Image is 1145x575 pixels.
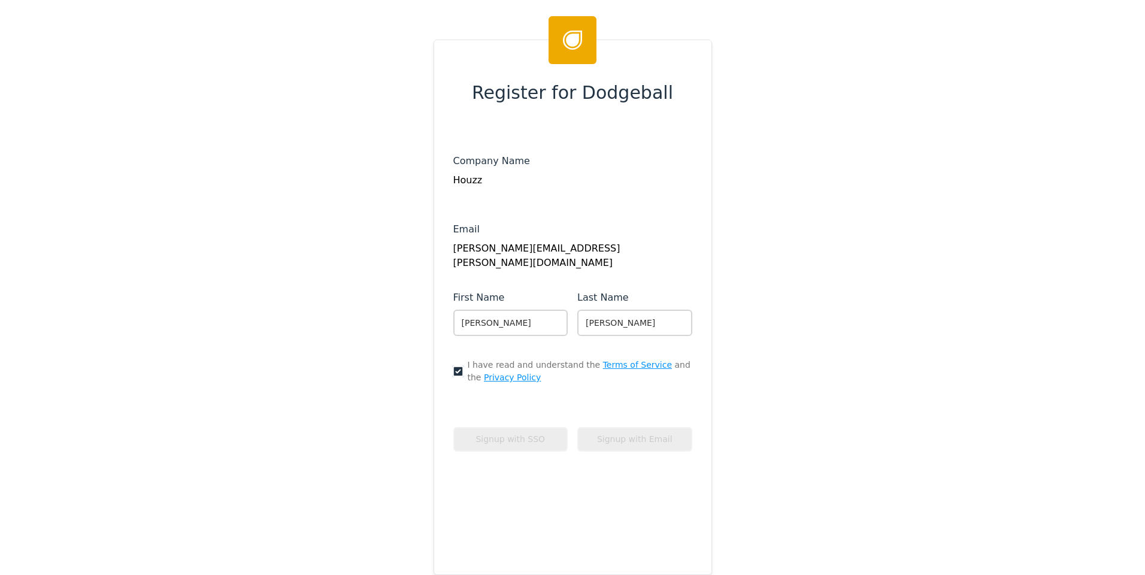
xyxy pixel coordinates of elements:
span: Company Name [453,155,530,167]
span: I have read and understand the and the [468,359,692,384]
a: Terms of Service [603,360,672,370]
input: Enter your last name [577,310,692,336]
span: Register for Dodgeball [472,79,673,106]
span: Last Name [577,292,629,303]
input: Enter your first name [453,310,568,336]
div: [PERSON_NAME][EMAIL_ADDRESS][PERSON_NAME][DOMAIN_NAME] [453,241,692,270]
span: First Name [453,292,505,303]
span: Email [453,223,480,235]
a: Privacy Policy [484,373,541,382]
div: Houzz [453,173,692,187]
